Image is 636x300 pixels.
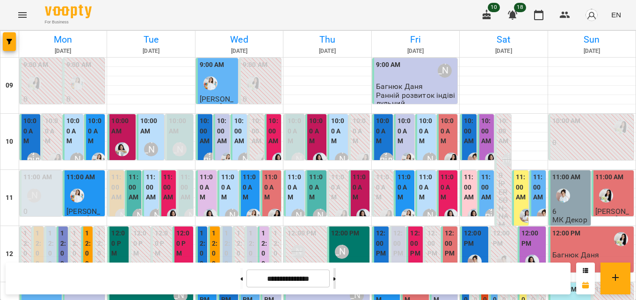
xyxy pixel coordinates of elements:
label: 12:00 PM [393,228,404,259]
label: 10:00 AM [309,116,324,146]
img: Юлія Масющенко [246,209,260,223]
div: Анна підготовка до школи [27,153,41,167]
label: 11:00 AM [595,172,624,183]
label: 11:00 AM [464,172,475,203]
label: 10:00 AM [111,116,133,136]
label: 10:00 AM [88,116,103,146]
img: Іванна [468,153,482,167]
label: 11:00 AM [288,172,303,203]
h6: [DATE] [461,47,546,56]
h6: 10 [6,137,13,147]
img: Каріна [520,209,534,223]
div: Анна підготовка до школи [502,153,516,167]
div: Анна підготовка до школи [203,153,217,167]
label: 12:00 PM [331,228,360,239]
label: 12:00 PM [464,228,486,249]
label: 12:00 PM [376,228,387,259]
img: Юлія Масющенко [92,153,106,167]
label: 11:00 AM [309,172,324,203]
div: Роксолана [246,76,260,90]
img: Юлія Масющенко [203,76,217,90]
label: 10:00 AM [419,116,434,146]
h6: [DATE] [285,47,369,56]
h6: Tue [108,32,193,47]
img: avatar_s.png [585,8,598,22]
label: 10:00 AM [464,116,475,146]
p: 0 [552,139,632,146]
label: 12:00 PM [36,228,41,289]
label: 9:00 AM [376,60,401,70]
div: Анастасія Фітнес [184,209,198,223]
p: 0 [66,95,103,103]
img: Юлія Масющенко [401,153,415,167]
img: Анна Білан [444,209,458,223]
img: Юлія Масющенко [70,189,84,203]
label: 11:00 AM [181,172,191,203]
h6: Wed [197,32,282,47]
label: 10:00 AM [268,116,279,146]
div: Роксолана [614,120,628,134]
div: Міс Анастасія [132,209,146,223]
label: 12:00 PM [521,228,543,249]
img: Анна Білан [313,153,327,167]
label: 10:00 AM [252,116,262,146]
p: Р.р 2.5-3 [23,216,52,224]
img: Роксолана [27,76,41,90]
label: 12:00 PM [410,228,421,259]
label: 12:00 PM [111,228,126,259]
p: МК Декор слона-дзеркала 4+900грн [552,216,589,248]
div: Роксолана [444,153,458,167]
p: [PERSON_NAME] [23,103,60,120]
p: [PERSON_NAME] [66,103,103,120]
span: Багнюк Даня [376,82,423,91]
div: Іванна [537,209,551,223]
label: 10:00 AM [140,116,162,136]
div: Юлія Масющенко [401,209,415,223]
h6: [DATE] [197,47,282,56]
div: Анна Білан [272,153,286,167]
div: Тетяна Волох [335,153,349,167]
div: Тетяна Волох [291,209,305,223]
label: 12:00 PM [60,228,66,289]
label: 9:00 AM [200,60,224,70]
div: Роксолана [614,232,628,246]
label: 11:00 AM [533,172,544,203]
span: For Business [45,19,92,25]
label: 11:00 AM [397,172,412,203]
label: 12:00 PM [23,228,29,289]
img: Анна Білан [203,209,217,223]
p: 0 [499,171,509,179]
img: Іванна [468,255,482,269]
label: 11:00 AM [200,172,215,203]
div: Іванна [556,189,570,203]
img: Роксолана [268,209,282,223]
div: Іванна [497,255,511,269]
img: Анна Білан [356,209,370,223]
div: Анна підготовка до школи [380,153,394,167]
div: Анна підготовка до школи [485,209,499,223]
img: Роксолана [380,209,394,223]
label: 11:00 AM [264,172,279,203]
img: Роксолана [356,153,370,167]
div: Тетяна Волох [238,153,252,167]
span: 18 [514,3,526,12]
div: Анна Білан [167,209,181,223]
label: 12:00 PM [493,228,515,249]
img: Анна Білан [485,153,499,167]
img: Роксолана [599,189,613,203]
label: 10:00 AM [217,116,228,146]
h6: Fri [373,32,458,47]
p: 0 [23,207,60,215]
div: Анна Білан [115,142,129,156]
button: EN [607,6,625,23]
label: 12:00 PM [427,228,438,259]
div: Анна Білан [468,209,482,223]
img: Анна Білан [525,255,539,269]
div: Роксолана [255,153,269,167]
label: 12:00 PM [72,228,78,289]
